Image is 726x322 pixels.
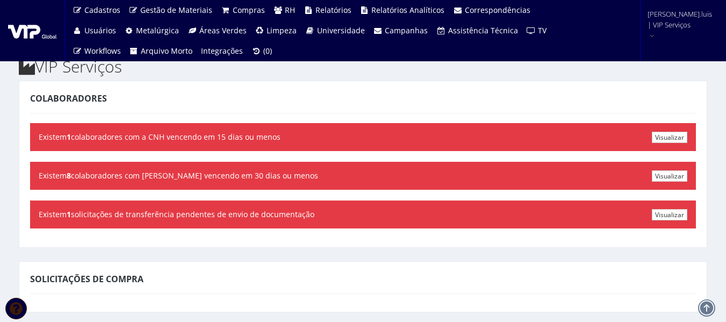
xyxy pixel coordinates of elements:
a: Metalúrgica [120,20,184,41]
a: TV [522,20,551,41]
a: Visualizar [652,209,687,220]
span: Correspondências [465,5,530,15]
span: Limpeza [267,25,297,35]
span: (0) [263,46,272,56]
div: Existem colaboradores com a CNH vencendo em 15 dias ou menos [30,123,696,151]
span: Relatórios Analíticos [371,5,444,15]
span: Arquivo Morto [141,46,192,56]
span: Colaboradores [30,92,107,104]
span: Áreas Verdes [199,25,247,35]
span: Assistência Técnica [448,25,518,35]
a: Arquivo Morto [125,41,197,61]
div: Existem colaboradores com [PERSON_NAME] vencendo em 30 dias ou menos [30,162,696,190]
a: Usuários [68,20,120,41]
span: Solicitações de Compra [30,273,143,285]
a: Assistência Técnica [432,20,522,41]
span: Campanhas [385,25,428,35]
a: Workflows [68,41,125,61]
span: Compras [233,5,265,15]
span: TV [538,25,547,35]
b: 1 [67,209,71,219]
span: Gestão de Materiais [140,5,212,15]
a: Limpeza [251,20,301,41]
span: Universidade [317,25,365,35]
span: Integrações [201,46,243,56]
div: Existem solicitações de transferência pendentes de envio de documentação [30,201,696,228]
b: 1 [67,132,71,142]
a: Áreas Verdes [183,20,251,41]
span: Relatórios [315,5,351,15]
span: Cadastros [84,5,120,15]
a: Universidade [301,20,369,41]
span: RH [285,5,295,15]
img: logo [8,23,56,39]
a: Visualizar [652,170,687,182]
span: [PERSON_NAME].luis | VIP Serviços [648,9,712,30]
a: Integrações [197,41,247,61]
b: 8 [67,170,71,181]
a: Visualizar [652,132,687,143]
span: Workflows [84,46,121,56]
h2: VIP Serviços [19,58,707,75]
span: Usuários [84,25,116,35]
span: Metalúrgica [136,25,179,35]
a: Campanhas [369,20,433,41]
a: (0) [247,41,276,61]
